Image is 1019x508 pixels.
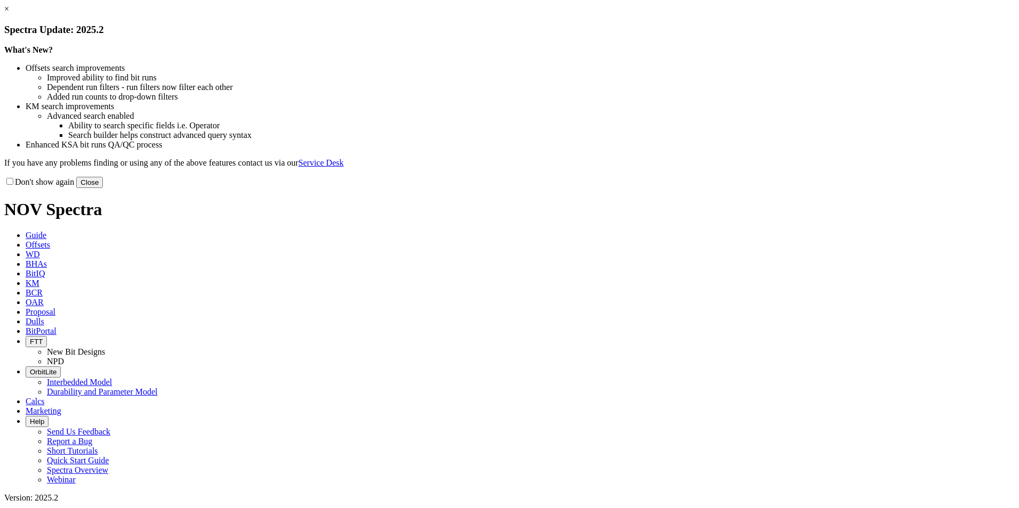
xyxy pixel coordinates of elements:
li: Improved ability to find bit runs [47,73,1015,83]
span: BHAs [26,259,47,268]
li: Search builder helps construct advanced query syntax [68,130,1015,140]
a: Service Desk [298,158,344,167]
li: Enhanced KSA bit runs QA/QC process [26,140,1015,150]
a: Durability and Parameter Model [47,387,158,396]
button: Close [76,177,103,188]
span: FTT [30,338,43,346]
strong: What's New? [4,45,53,54]
span: Dulls [26,317,44,326]
div: Version: 2025.2 [4,493,1015,503]
span: BitIQ [26,269,45,278]
span: WD [26,250,40,259]
li: Dependent run filters - run filters now filter each other [47,83,1015,92]
p: If you have any problems finding or using any of the above features contact us via our [4,158,1015,168]
a: Quick Start Guide [47,456,109,465]
h1: NOV Spectra [4,200,1015,219]
li: Added run counts to drop-down filters [47,92,1015,102]
span: Offsets [26,240,50,249]
li: Advanced search enabled [47,111,1015,121]
a: × [4,4,9,13]
span: Guide [26,231,46,240]
span: Marketing [26,406,61,415]
a: Report a Bug [47,437,92,446]
a: NPD [47,357,64,366]
a: Send Us Feedback [47,427,110,436]
a: Short Tutorials [47,446,98,455]
a: Interbedded Model [47,378,112,387]
span: OrbitLite [30,368,56,376]
span: Help [30,417,44,425]
input: Don't show again [6,178,13,185]
span: Proposal [26,307,55,316]
span: BitPortal [26,326,56,335]
a: New Bit Designs [47,347,105,356]
li: Ability to search specific fields i.e. Operator [68,121,1015,130]
span: KM [26,278,39,288]
span: Calcs [26,397,45,406]
li: Offsets search improvements [26,63,1015,73]
span: BCR [26,288,43,297]
li: KM search improvements [26,102,1015,111]
h3: Spectra Update: 2025.2 [4,24,1015,36]
span: OAR [26,298,44,307]
a: Spectra Overview [47,465,108,474]
a: Webinar [47,475,76,484]
label: Don't show again [4,177,74,186]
